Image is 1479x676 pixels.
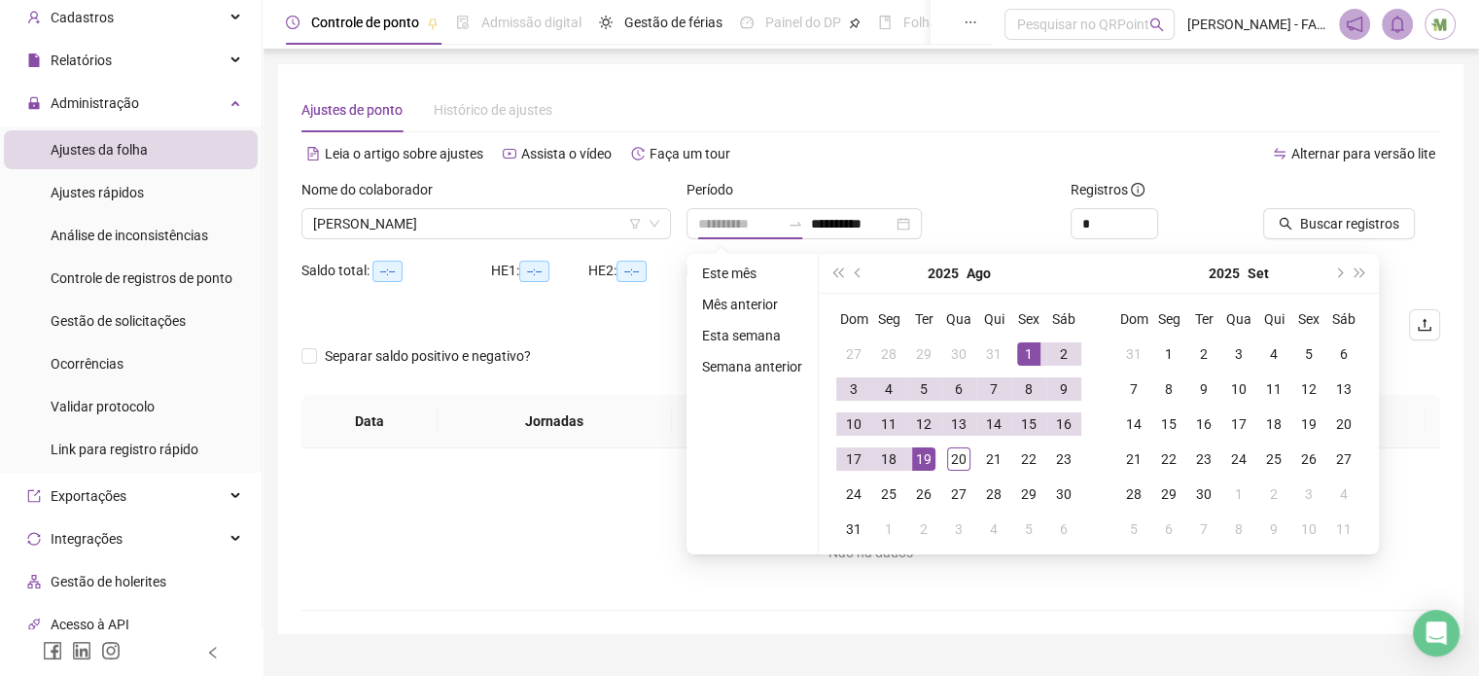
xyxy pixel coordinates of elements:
[1297,342,1321,366] div: 5
[842,482,865,506] div: 24
[101,641,121,660] span: instagram
[311,15,419,30] span: Controle de ponto
[871,302,906,337] th: Seg
[1151,372,1186,407] td: 2025-09-08
[1256,302,1291,337] th: Qui
[1256,372,1291,407] td: 2025-09-11
[27,489,41,503] span: export
[51,228,208,243] span: Análise de inconsistências
[1017,377,1040,401] div: 8
[1116,302,1151,337] th: Dom
[438,395,672,448] th: Jornadas
[1227,517,1250,541] div: 8
[1017,517,1040,541] div: 5
[1052,517,1075,541] div: 6
[27,575,41,588] span: apartment
[1262,482,1285,506] div: 2
[1326,337,1361,372] td: 2025-09-06
[1052,377,1075,401] div: 9
[1157,447,1180,471] div: 22
[982,342,1005,366] div: 31
[27,96,41,110] span: lock
[51,574,166,589] span: Gestão de holerites
[456,16,470,29] span: file-done
[1192,412,1215,436] div: 16
[1017,447,1040,471] div: 22
[871,477,906,512] td: 2025-08-25
[964,16,977,29] span: ellipsis
[1291,442,1326,477] td: 2025-09-26
[941,442,976,477] td: 2025-08-20
[1389,16,1406,33] span: bell
[1186,302,1221,337] th: Ter
[1297,412,1321,436] div: 19
[1256,407,1291,442] td: 2025-09-18
[1227,412,1250,436] div: 17
[1186,442,1221,477] td: 2025-09-23
[912,412,935,436] div: 12
[434,102,552,118] span: Histórico de ajustes
[976,372,1011,407] td: 2025-08-07
[51,185,144,200] span: Ajustes rápidos
[1116,442,1151,477] td: 2025-09-21
[842,412,865,436] div: 10
[941,477,976,512] td: 2025-08-27
[1346,16,1363,33] span: notification
[1326,302,1361,337] th: Sáb
[947,412,970,436] div: 13
[877,517,900,541] div: 1
[947,517,970,541] div: 3
[912,377,935,401] div: 5
[1297,377,1321,401] div: 12
[51,270,232,286] span: Controle de registros de ponto
[694,324,810,347] li: Esta semana
[1326,372,1361,407] td: 2025-09-13
[519,261,549,282] span: --:--
[51,142,148,158] span: Ajustes da folha
[1291,407,1326,442] td: 2025-09-19
[1011,302,1046,337] th: Sex
[1157,342,1180,366] div: 1
[912,482,935,506] div: 26
[967,254,991,293] button: month panel
[1326,477,1361,512] td: 2025-10-04
[871,337,906,372] td: 2025-07-28
[871,512,906,547] td: 2025-09-01
[1221,477,1256,512] td: 2025-10-01
[286,16,299,29] span: clock-circle
[982,447,1005,471] div: 21
[877,482,900,506] div: 25
[941,337,976,372] td: 2025-07-30
[1151,407,1186,442] td: 2025-09-15
[1011,512,1046,547] td: 2025-09-05
[1122,342,1145,366] div: 31
[694,293,810,316] li: Mês anterior
[491,260,588,282] div: HE 1:
[1209,254,1240,293] button: year panel
[427,18,439,29] span: pushpin
[1413,610,1460,657] div: Open Intercom Messenger
[624,15,722,30] span: Gestão de férias
[206,646,220,659] span: left
[1052,447,1075,471] div: 23
[976,477,1011,512] td: 2025-08-28
[906,337,941,372] td: 2025-07-29
[1186,512,1221,547] td: 2025-10-07
[947,342,970,366] div: 30
[842,342,865,366] div: 27
[301,179,445,200] label: Nome do colaborador
[1291,302,1326,337] th: Sex
[871,372,906,407] td: 2025-08-04
[906,477,941,512] td: 2025-08-26
[877,342,900,366] div: 28
[51,10,114,25] span: Cadastros
[1116,337,1151,372] td: 2025-08-31
[1192,517,1215,541] div: 7
[694,355,810,378] li: Semana anterior
[1071,179,1144,200] span: Registros
[1046,372,1081,407] td: 2025-08-09
[1046,302,1081,337] th: Sáb
[1291,477,1326,512] td: 2025-10-03
[301,102,403,118] span: Ajustes de ponto
[1157,517,1180,541] div: 6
